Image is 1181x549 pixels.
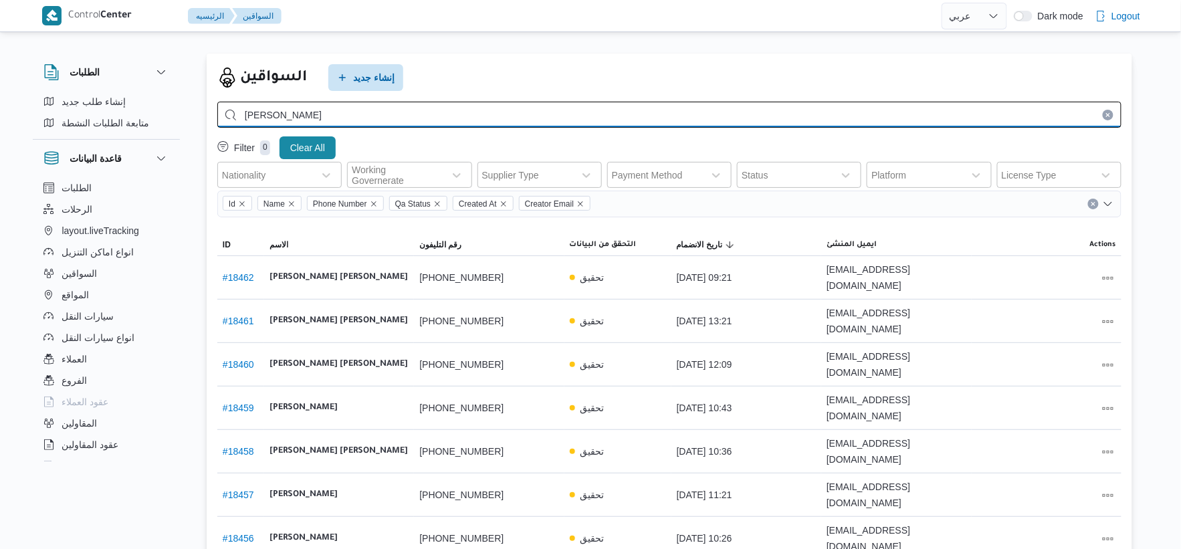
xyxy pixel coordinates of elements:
[223,446,254,457] a: #18458
[62,201,93,217] span: الرحلات
[62,180,92,196] span: الطلبات
[38,241,175,263] button: انواع اماكن التنزيل
[62,372,88,389] span: الفروع
[62,223,139,239] span: layout.liveTracking
[223,272,254,283] a: #18462
[263,197,285,211] span: Name
[419,487,504,503] span: [PHONE_NUMBER]
[288,200,296,208] button: Remove Name from selection in this group
[62,415,98,431] span: المقاولين
[62,287,90,303] span: المواقع
[1100,444,1116,460] button: All actions
[307,196,384,211] span: Phone Number
[827,305,966,337] span: [EMAIL_ADDRESS][DOMAIN_NAME]
[313,197,367,211] span: Phone Number
[612,170,683,181] div: Payment Method
[1100,487,1116,504] button: All actions
[62,94,126,110] span: إنشاء طلب جديد
[270,487,338,503] b: [PERSON_NAME]
[827,348,966,380] span: [EMAIL_ADDRESS][DOMAIN_NAME]
[580,356,605,372] p: تحقيق
[38,391,175,413] button: عقود العملاء
[38,327,175,348] button: انواع سيارات النقل
[419,400,504,416] span: [PHONE_NUMBER]
[419,313,504,329] span: [PHONE_NUMBER]
[827,261,966,294] span: [EMAIL_ADDRESS][DOMAIN_NAME]
[43,150,169,167] button: قاعدة البيانات
[33,177,180,467] div: قاعدة البيانات
[580,443,605,459] p: تحقيق
[677,443,732,459] span: [DATE] 10:36
[525,197,574,211] span: Creator Email
[433,200,441,208] button: Remove Qa Status from selection in this group
[419,443,504,459] span: [PHONE_NUMBER]
[260,140,270,155] p: 0
[223,489,254,500] a: #18457
[264,234,414,255] button: الاسم
[38,199,175,220] button: الرحلات
[38,434,175,455] button: عقود المقاولين
[62,115,150,131] span: متابعة الطلبات النشطة
[270,269,408,286] b: [PERSON_NAME] [PERSON_NAME]
[33,91,180,139] div: الطلبات
[38,263,175,284] button: السواقين
[389,196,447,211] span: Qa Status
[38,91,175,112] button: إنشاء طلب جديد
[222,170,265,181] div: Nationality
[671,234,821,255] button: تاريخ الانضمامSorted in descending order
[270,400,338,416] b: [PERSON_NAME]
[62,351,88,367] span: العملاء
[232,8,282,24] button: السواقين
[43,64,169,80] button: الطلبات
[580,400,605,416] p: تحقيق
[395,197,431,211] span: Qa Status
[270,313,408,329] b: [PERSON_NAME] [PERSON_NAME]
[677,487,732,503] span: [DATE] 11:21
[38,348,175,370] button: العملاء
[353,70,395,86] span: إنشاء جديد
[1100,270,1116,286] button: All actions
[1002,170,1057,181] div: License Type
[580,530,605,546] p: تحقيق
[223,533,254,544] a: #18456
[62,330,135,346] span: انواع سيارات النقل
[677,239,722,250] span: تاريخ الانضمام; Sorted in descending order
[827,239,877,250] span: ايميل المنشئ
[580,269,605,286] p: تحقيق
[238,200,246,208] button: Remove Id from selection in this group
[1090,3,1146,29] button: Logout
[1103,110,1113,120] button: Clear input
[62,308,114,324] span: سيارات النقل
[62,265,98,282] span: السواقين
[328,64,403,91] button: إنشاء جديد
[257,196,302,211] span: Name
[1100,401,1116,417] button: All actions
[62,244,134,260] span: انواع اماكن التنزيل
[38,112,175,134] button: متابعة الطلبات النشطة
[38,284,175,306] button: المواقع
[62,394,109,410] span: عقود العملاء
[419,356,504,372] span: [PHONE_NUMBER]
[270,443,408,459] b: [PERSON_NAME] [PERSON_NAME]
[38,306,175,327] button: سيارات النقل
[725,239,736,250] svg: Sorted in descending order
[38,455,175,477] button: اجهزة التليفون
[519,196,590,211] span: Creator Email
[827,392,966,424] span: [EMAIL_ADDRESS][DOMAIN_NAME]
[1090,239,1116,250] span: Actions
[100,11,132,21] b: Center
[677,530,732,546] span: [DATE] 10:26
[871,170,906,181] div: Platform
[742,170,768,181] div: Status
[270,239,288,250] span: الاسم
[453,196,514,211] span: Created At
[677,269,732,286] span: [DATE] 09:21
[62,458,118,474] span: اجهزة التليفون
[1033,11,1083,21] span: Dark mode
[62,437,119,453] span: عقود المقاولين
[223,239,231,250] span: ID
[38,370,175,391] button: الفروع
[1100,357,1116,373] button: All actions
[419,269,504,286] span: [PHONE_NUMBER]
[580,313,605,329] p: تحقيق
